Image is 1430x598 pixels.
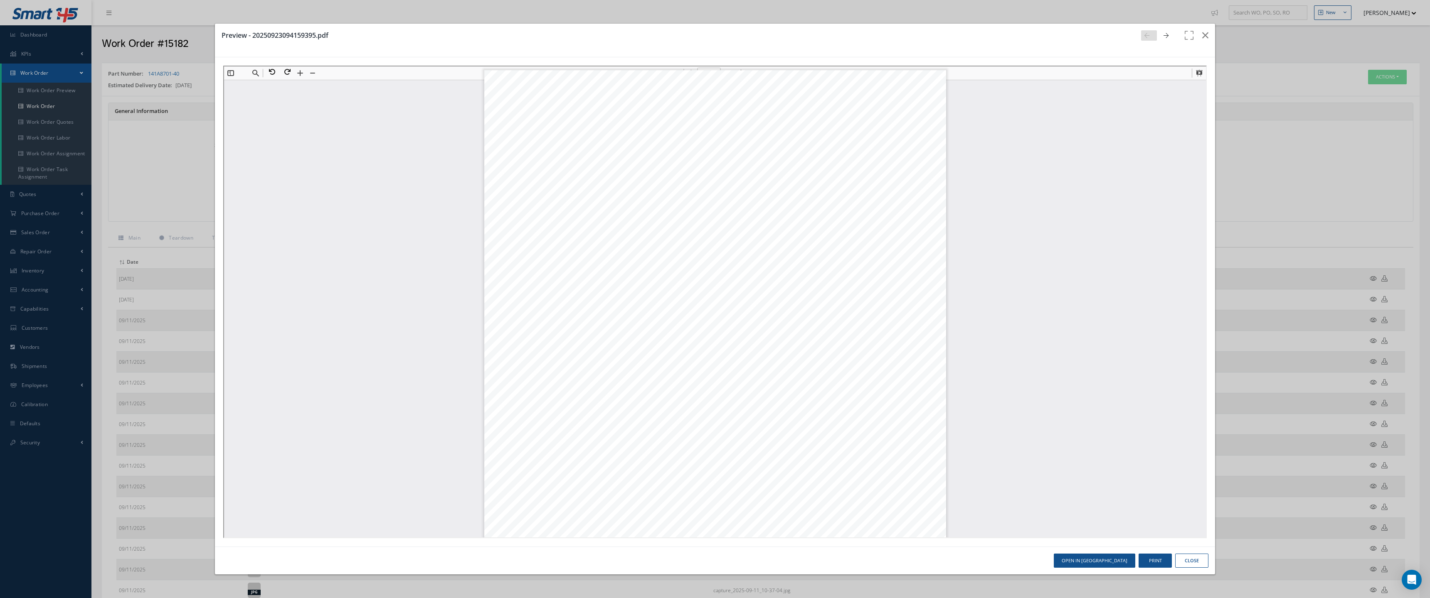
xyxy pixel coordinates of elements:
button: Print [1139,554,1172,568]
a: Go Next [1160,30,1176,41]
h3: Preview - 20250923094159395.pdf [222,30,1134,40]
button: Close [1175,554,1208,568]
button: Open in [GEOGRAPHIC_DATA] [1054,554,1135,568]
div: Open Intercom Messenger [1402,570,1422,590]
